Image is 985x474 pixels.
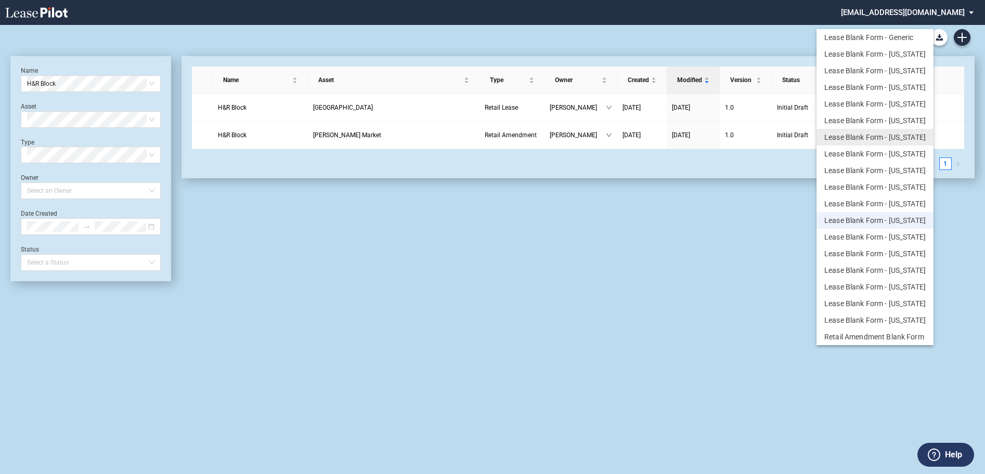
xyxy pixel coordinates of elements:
button: Lease Blank Form - Florida [816,179,934,195]
button: Lease Blank Form - Pennsylvania [816,146,934,162]
label: Help [945,448,962,462]
button: Lease Blank Form - Texas [816,162,934,179]
button: Lease Blank Form - Arizona [816,195,934,212]
button: Lease Blank Form - New Jersey [816,129,934,146]
button: Lease Blank Form - Nevada [816,212,934,229]
button: Lease Blank Form - Rhode Island [816,312,934,328]
button: Lease Blank Form - Virginia [816,46,934,62]
button: Lease Blank Form - California [816,62,934,79]
button: Lease Blank Form - Tennessee [816,262,934,279]
button: Retail Amendment Blank Form [816,328,934,345]
button: Lease Blank Form - Generic [816,29,934,46]
button: Lease Blank Form - Washington [816,112,934,129]
button: Lease Blank Form - New York [816,96,934,112]
button: Lease Blank Form - Maryland [816,295,934,312]
button: Lease Blank Form - Massachusetts [816,229,934,245]
button: Lease Blank Form - Illinois [816,279,934,295]
button: Lease Blank Form - North Carolina [816,245,934,262]
button: Help [917,443,974,467]
button: Lease Blank Form - Georgia [816,79,934,96]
